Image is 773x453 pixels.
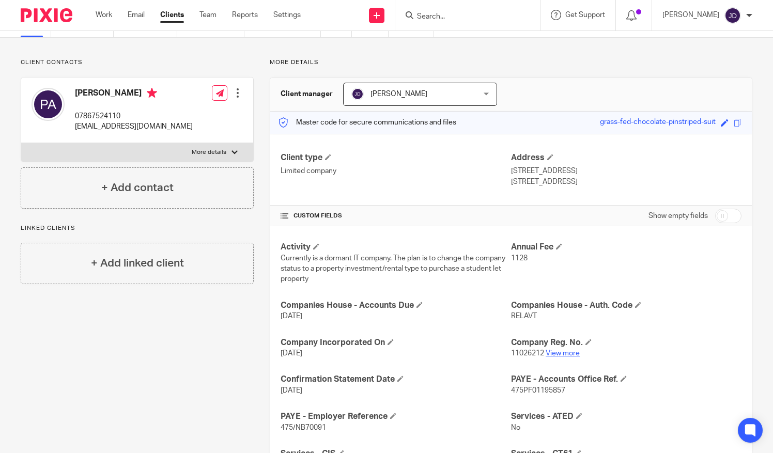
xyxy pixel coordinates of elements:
h4: PAYE - Employer Reference [281,411,511,422]
img: svg%3E [724,7,741,24]
span: 475PF01195857 [511,387,565,394]
a: Settings [273,10,301,20]
a: Clients [160,10,184,20]
span: Currently is a dormant IT company. The plan is to change the company status to a property investm... [281,255,505,283]
span: 11026212 [511,350,544,357]
p: 07867524110 [75,111,193,121]
a: View more [546,350,580,357]
p: Limited company [281,166,511,176]
h4: Confirmation Statement Date [281,374,511,385]
i: Primary [147,88,157,98]
h4: + Add contact [101,180,174,196]
span: RELAVT [511,313,537,320]
a: Team [199,10,217,20]
h4: Annual Fee [511,242,741,253]
span: Get Support [565,11,605,19]
a: Work [96,10,112,20]
div: grass-fed-chocolate-pinstriped-suit [600,117,716,129]
h4: Address [511,152,741,163]
p: Client contacts [21,58,254,67]
span: [PERSON_NAME] [370,90,427,98]
h4: Company Incorporated On [281,337,511,348]
h4: + Add linked client [91,255,184,271]
h4: PAYE - Accounts Office Ref. [511,374,741,385]
span: 1128 [511,255,528,262]
h4: Companies House - Auth. Code [511,300,741,311]
span: No [511,424,520,431]
input: Search [416,12,509,22]
span: [DATE] [281,350,302,357]
a: Reports [232,10,258,20]
p: Linked clients [21,224,254,232]
label: Show empty fields [648,211,708,221]
span: [DATE] [281,313,302,320]
h3: Client manager [281,89,333,99]
a: Email [128,10,145,20]
span: [DATE] [281,387,302,394]
h4: Companies House - Accounts Due [281,300,511,311]
h4: Activity [281,242,511,253]
img: Pixie [21,8,72,22]
p: [STREET_ADDRESS] [511,166,741,176]
p: [EMAIL_ADDRESS][DOMAIN_NAME] [75,121,193,132]
img: svg%3E [32,88,65,121]
span: 475/NB70091 [281,424,326,431]
h4: Client type [281,152,511,163]
p: [PERSON_NAME] [662,10,719,20]
p: Master code for secure communications and files [278,117,456,128]
h4: [PERSON_NAME] [75,88,193,101]
p: More details [192,148,226,157]
img: svg%3E [351,88,364,100]
h4: Company Reg. No. [511,337,741,348]
h4: CUSTOM FIELDS [281,212,511,220]
h4: Services - ATED [511,411,741,422]
p: More details [270,58,752,67]
p: [STREET_ADDRESS] [511,177,741,187]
